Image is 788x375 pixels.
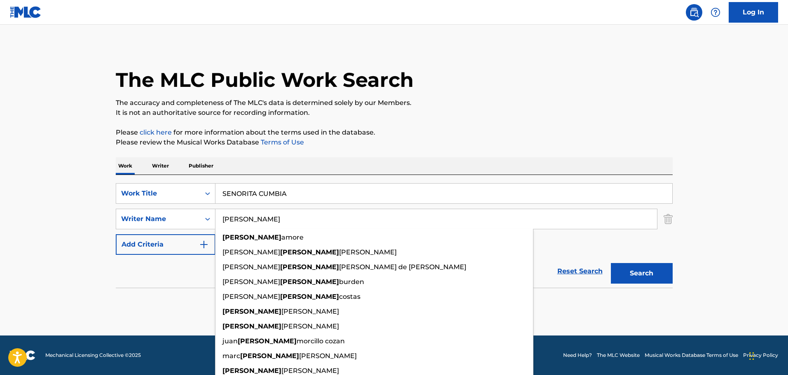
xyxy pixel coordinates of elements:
[116,234,215,255] button: Add Criteria
[747,335,788,375] iframe: Chat Widget
[749,344,754,368] div: Drag
[611,263,673,284] button: Search
[150,157,171,175] p: Writer
[222,293,280,300] span: [PERSON_NAME]
[281,322,339,330] span: [PERSON_NAME]
[281,233,304,241] span: amore
[339,248,397,256] span: [PERSON_NAME]
[553,262,607,280] a: Reset Search
[116,68,414,92] h1: The MLC Public Work Search
[140,128,172,136] a: click here
[597,352,640,359] a: The MLC Website
[222,278,280,286] span: [PERSON_NAME]
[121,214,195,224] div: Writer Name
[280,278,339,286] strong: [PERSON_NAME]
[222,233,281,241] strong: [PERSON_NAME]
[280,293,339,300] strong: [PERSON_NAME]
[339,293,360,300] span: costas
[116,183,673,288] form: Search Form
[686,4,702,21] a: Public Search
[280,248,339,256] strong: [PERSON_NAME]
[645,352,738,359] a: Musical Works Database Terms of Use
[222,337,238,345] span: juan
[743,352,778,359] a: Privacy Policy
[280,263,339,271] strong: [PERSON_NAME]
[10,6,42,18] img: MLC Logo
[339,263,466,271] span: [PERSON_NAME] de [PERSON_NAME]
[116,157,135,175] p: Work
[222,322,281,330] strong: [PERSON_NAME]
[222,367,281,375] strong: [PERSON_NAME]
[297,337,345,345] span: morcillo cozan
[689,7,699,17] img: search
[664,209,673,229] img: Delete Criterion
[299,352,357,360] span: [PERSON_NAME]
[729,2,778,23] a: Log In
[45,352,141,359] span: Mechanical Licensing Collective © 2025
[238,337,297,345] strong: [PERSON_NAME]
[281,307,339,315] span: [PERSON_NAME]
[711,7,720,17] img: help
[116,137,673,147] p: Please review the Musical Works Database
[222,263,280,271] span: [PERSON_NAME]
[259,138,304,146] a: Terms of Use
[116,108,673,118] p: It is not an authoritative source for recording information.
[707,4,724,21] div: Help
[199,240,209,249] img: 9d2ae6d4665cec9f34b9.svg
[10,350,35,360] img: logo
[339,278,364,286] span: burden
[281,367,339,375] span: [PERSON_NAME]
[116,128,673,137] p: Please for more information about the terms used in the database.
[222,352,240,360] span: marc
[121,189,195,198] div: Work Title
[240,352,299,360] strong: [PERSON_NAME]
[222,248,280,256] span: [PERSON_NAME]
[222,307,281,315] strong: [PERSON_NAME]
[186,157,216,175] p: Publisher
[563,352,592,359] a: Need Help?
[116,98,673,108] p: The accuracy and completeness of The MLC's data is determined solely by our Members.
